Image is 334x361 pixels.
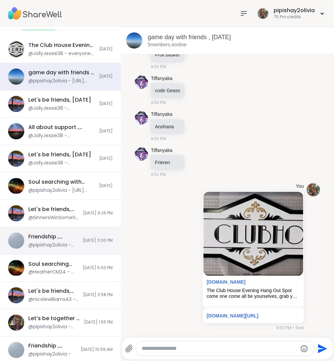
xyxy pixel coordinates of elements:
[28,69,95,76] div: game day with friends , [DATE]
[83,238,113,243] span: [DATE] 11:00 PM
[83,292,113,298] span: [DATE] 3:58 PM
[99,74,113,79] span: [DATE]
[28,151,91,158] div: Let's be friends, [DATE]
[276,325,291,331] span: 9:55 PM
[99,46,113,52] span: [DATE]
[81,347,113,353] span: [DATE] 10:59 AM
[83,265,113,271] span: [DATE] 6:50 PM
[151,64,166,70] span: 9:50 PM
[28,269,79,276] div: @HeatherCM24 - 💯💚💚💚💚💚💚
[203,192,303,276] img: The Club House Evening Hang Out Spot
[28,233,79,240] div: Friendship , [DATE]
[8,96,24,112] img: Let's be friends, Oct 12
[28,42,95,49] div: The Club House Evening Hang Out Spot, [DATE]
[274,7,315,14] div: pipishay2olivia
[8,260,24,276] img: Soul searching with music 🎵🎶, Oct 09
[8,123,24,139] img: All about support , Oct 10
[307,183,320,197] img: https://sharewell-space-live.sfo3.digitaloceanspaces.com/user-generated/55b63ce6-323a-4f13-9d6e-1...
[8,205,24,222] img: Let's be friends, Oct 11
[207,313,258,318] a: [DOMAIN_NAME][URL]
[151,147,172,154] a: Tiffanyaka
[28,242,79,249] div: @pipishay2olivia - [URL][DOMAIN_NAME]
[28,160,95,166] div: @JollyJessie38 - [DOMAIN_NAME][URL] , this is the correct link
[300,345,308,353] button: Emoji picker
[8,342,24,358] img: Friendship , Oct 09
[8,2,62,25] img: ShareWell Nav Logo
[296,325,304,331] span: Sent
[151,100,166,106] span: 9:50 PM
[28,324,80,331] div: @pipishay2olivia - she learning how to wave
[28,187,95,194] div: @pipishay2olivia - [URL][DOMAIN_NAME]
[148,34,231,41] a: game day with friends , [DATE]
[84,320,113,326] span: [DATE] 1:55 PM
[99,183,113,189] span: [DATE]
[151,172,166,178] span: 9:51 PM
[28,351,71,358] div: @pipishay2olivia -
[99,128,113,134] span: [DATE]
[28,105,95,112] div: @JollyJessie38 - [DOMAIN_NAME][URL] , this is the correct link
[135,147,148,161] img: https://sharewell-space-live.sfo3.digitaloceanspaces.com/user-generated/c119739d-7237-4932-a94b-0...
[207,288,300,293] div: The Club House Evening Hang Out Spot
[28,78,95,84] div: @pipishay2olivia - [URL][DOMAIN_NAME]
[258,8,269,19] img: pipishay2olivia
[28,342,77,350] div: Friendship , [DATE]
[148,42,187,48] p: 5 members, 4 online
[28,124,95,131] div: All about support , [DATE]
[28,178,95,186] div: Soul searching with music -Special topic edition! , [DATE]
[135,75,148,89] img: https://sharewell-space-live.sfo3.digitaloceanspaces.com/user-generated/c119739d-7237-4932-a94b-0...
[207,293,300,299] div: come one come all be yourselves, grab your favorite beverage of choice, a snack, pull up a chair ...
[314,341,330,356] button: Send
[151,111,172,118] a: Tiffanyaka
[28,288,79,295] div: Let's be friends, [DATE]
[126,32,142,49] img: game day with friends , Oct 12
[28,132,95,139] div: @JollyJessie38 - [DOMAIN_NAME][URL] , this is the correct link
[8,233,24,249] img: Friendship , Oct 10
[28,260,79,268] div: Soul searching with music 🎵🎶, [DATE]
[8,41,24,57] img: The Club House Evening Hang Out Spot, Oct 12
[207,279,246,285] a: Attachment
[8,178,24,194] img: Soul searching with music -Special topic edition! , Oct 13
[28,296,79,303] div: @nicolewilliams43 - Sorry have tech issues
[28,214,79,221] div: @SinnersWinSometimes - omg my son birthday is 26th and my cat cia agent [PERSON_NAME] is 27th fun...
[8,315,24,331] img: Let’s be together ! Body Double/Chat, Oct 10
[99,156,113,161] span: [DATE]
[28,206,79,213] div: Let's be friends, [DATE]
[99,101,113,107] span: [DATE]
[155,123,180,130] p: Anohana
[28,96,91,104] div: Let's be friends, [DATE]
[151,75,172,82] a: Tiffanyaka
[296,183,304,190] h4: You
[142,345,297,352] textarea: Type your message
[151,136,166,142] span: 9:50 PM
[83,210,113,216] span: [DATE] 9:26 PM
[155,159,180,166] p: Frieren
[274,14,315,20] div: 75 Pro credits
[8,287,24,304] img: Let's be friends, Oct 10
[28,50,95,57] div: @JollyJessie38 - everyone send me your digits to six six two two three zero zero eight three seven
[8,151,24,167] img: Let's be friends, Oct 09
[155,51,180,58] p: Fruit basket
[8,69,24,85] img: game day with friends , Oct 12
[155,87,180,94] p: code Geass
[28,315,80,323] div: Let’s be together ! Body Double/Chat, [DATE]
[293,325,294,331] span: •
[135,111,148,125] img: https://sharewell-space-live.sfo3.digitaloceanspaces.com/user-generated/c119739d-7237-4932-a94b-0...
